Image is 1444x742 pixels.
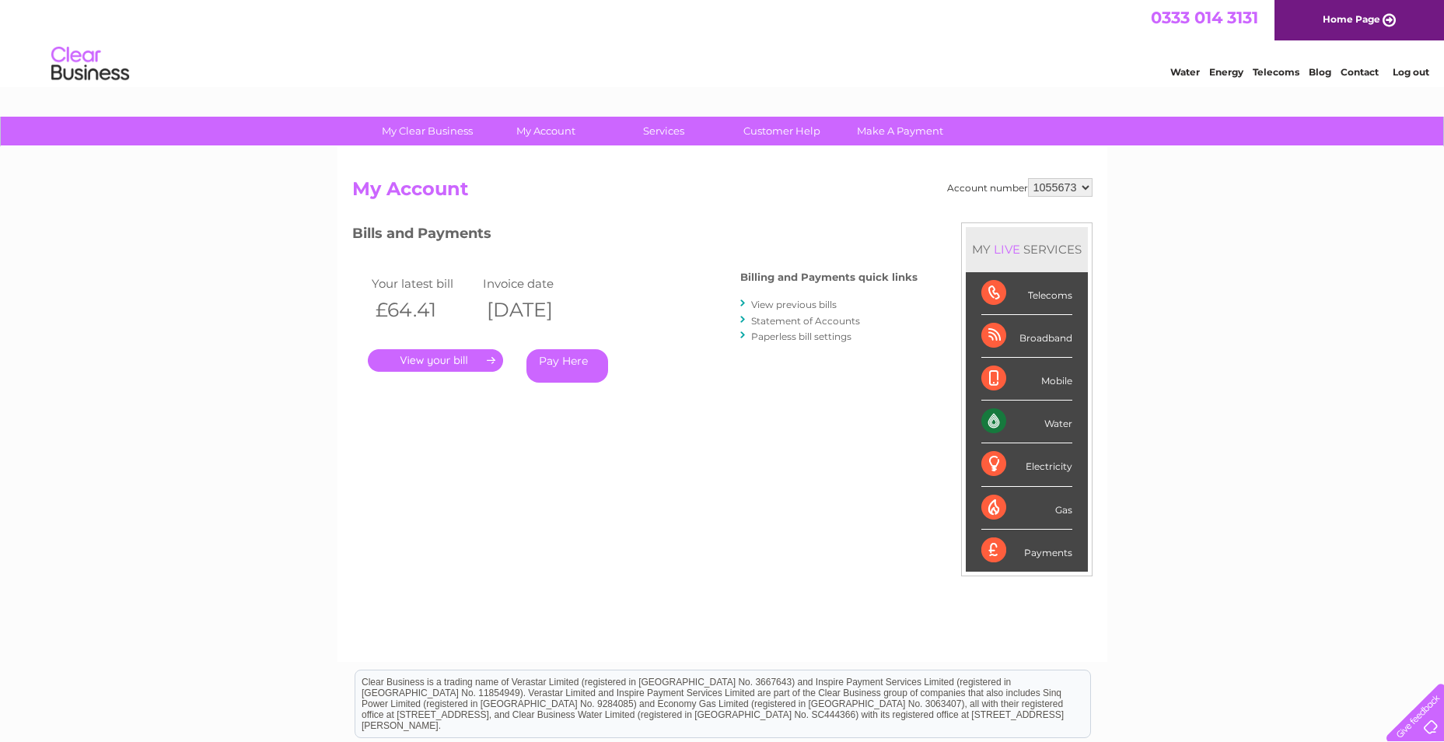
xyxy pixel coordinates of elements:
[981,315,1072,358] div: Broadband
[363,117,491,145] a: My Clear Business
[751,315,860,327] a: Statement of Accounts
[1209,66,1243,78] a: Energy
[368,294,480,326] th: £64.41
[526,349,608,383] a: Pay Here
[1393,66,1429,78] a: Log out
[981,272,1072,315] div: Telecoms
[600,117,728,145] a: Services
[51,40,130,88] img: logo.png
[836,117,964,145] a: Make A Payment
[479,294,591,326] th: [DATE]
[751,331,851,342] a: Paperless bill settings
[1170,66,1200,78] a: Water
[981,530,1072,572] div: Payments
[966,227,1088,271] div: MY SERVICES
[947,178,1093,197] div: Account number
[718,117,846,145] a: Customer Help
[1341,66,1379,78] a: Contact
[981,443,1072,486] div: Electricity
[981,401,1072,443] div: Water
[751,299,837,310] a: View previous bills
[981,358,1072,401] div: Mobile
[355,9,1090,75] div: Clear Business is a trading name of Verastar Limited (registered in [GEOGRAPHIC_DATA] No. 3667643...
[740,271,918,283] h4: Billing and Payments quick links
[1253,66,1299,78] a: Telecoms
[368,273,480,294] td: Your latest bill
[352,178,1093,208] h2: My Account
[352,222,918,250] h3: Bills and Payments
[1151,8,1258,27] a: 0333 014 3131
[481,117,610,145] a: My Account
[479,273,591,294] td: Invoice date
[981,487,1072,530] div: Gas
[368,349,503,372] a: .
[991,242,1023,257] div: LIVE
[1309,66,1331,78] a: Blog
